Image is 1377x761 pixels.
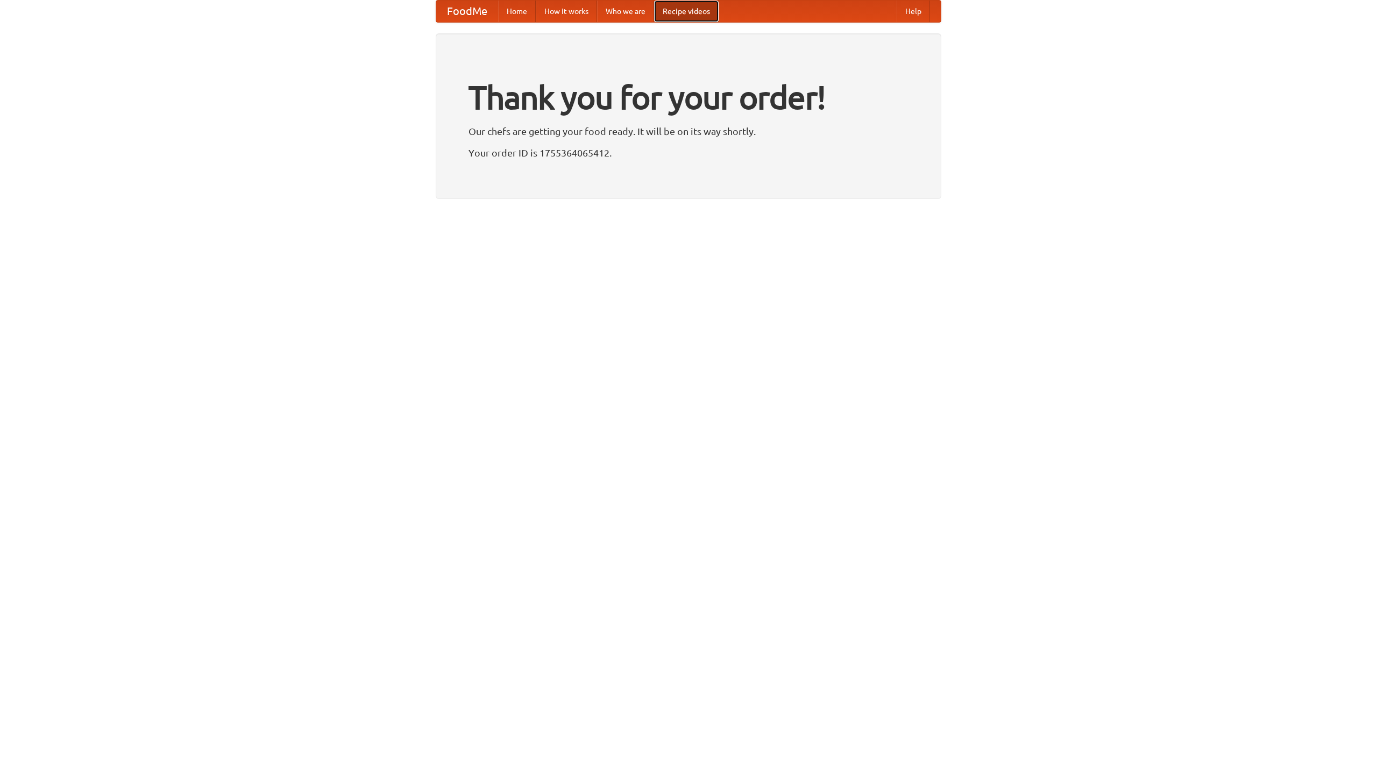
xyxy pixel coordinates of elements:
a: FoodMe [436,1,498,22]
a: Help [897,1,930,22]
a: Recipe videos [654,1,719,22]
a: Home [498,1,536,22]
a: Who we are [597,1,654,22]
a: How it works [536,1,597,22]
p: Your order ID is 1755364065412. [469,145,908,161]
h1: Thank you for your order! [469,72,908,123]
p: Our chefs are getting your food ready. It will be on its way shortly. [469,123,908,139]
